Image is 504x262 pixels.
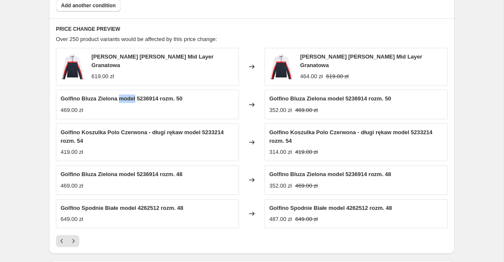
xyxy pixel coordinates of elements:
strike: 419.00 zł [295,148,318,156]
strike: 619.00 zł [326,72,349,81]
div: 419.00 zł [61,148,83,156]
strike: 469.00 zł [295,182,318,190]
span: Golfino Koszulka Polo Czerwona - długi rękaw model 5233214 rozm. 54 [269,129,432,144]
img: 13210_80x.jpg [61,54,84,79]
img: 13210_80x.jpg [269,54,293,79]
nav: Pagination [56,235,79,247]
span: Golfino Spodnie Białe model 4262512 rozm. 48 [269,205,392,211]
div: 352.00 zł [269,106,292,115]
div: 464.00 zł [300,72,323,81]
span: [PERSON_NAME] [PERSON_NAME] Mid Layer Granatowa [91,53,213,68]
div: 352.00 zł [269,182,292,190]
div: 649.00 zł [61,215,83,224]
h6: PRICE CHANGE PREVIEW [56,26,448,32]
span: Golfino Koszulka Polo Czerwona - długi rękaw model 5233214 rozm. 54 [61,129,224,144]
span: Add another condition [61,2,116,9]
div: 619.00 zł [91,72,114,81]
strike: 649.00 zł [295,215,318,224]
span: Golfino Bluza Zielona model 5236914 rozm. 48 [269,171,391,177]
span: [PERSON_NAME] [PERSON_NAME] Mid Layer Granatowa [300,53,422,68]
span: Over 250 product variants would be affected by this price change: [56,36,217,42]
div: 469.00 zł [61,106,83,115]
div: 469.00 zł [61,182,83,190]
span: Golfino Bluza Zielona model 5236914 rozm. 50 [269,95,391,102]
span: Golfino Bluza Zielona model 5236914 rozm. 48 [61,171,182,177]
span: Golfino Bluza Zielona model 5236914 rozm. 50 [61,95,182,102]
strike: 469.00 zł [295,106,318,115]
span: Golfino Spodnie Białe model 4262512 rozm. 48 [61,205,184,211]
button: Next [67,235,79,247]
div: 487.00 zł [269,215,292,224]
div: 314.00 zł [269,148,292,156]
button: Previous [56,235,68,247]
